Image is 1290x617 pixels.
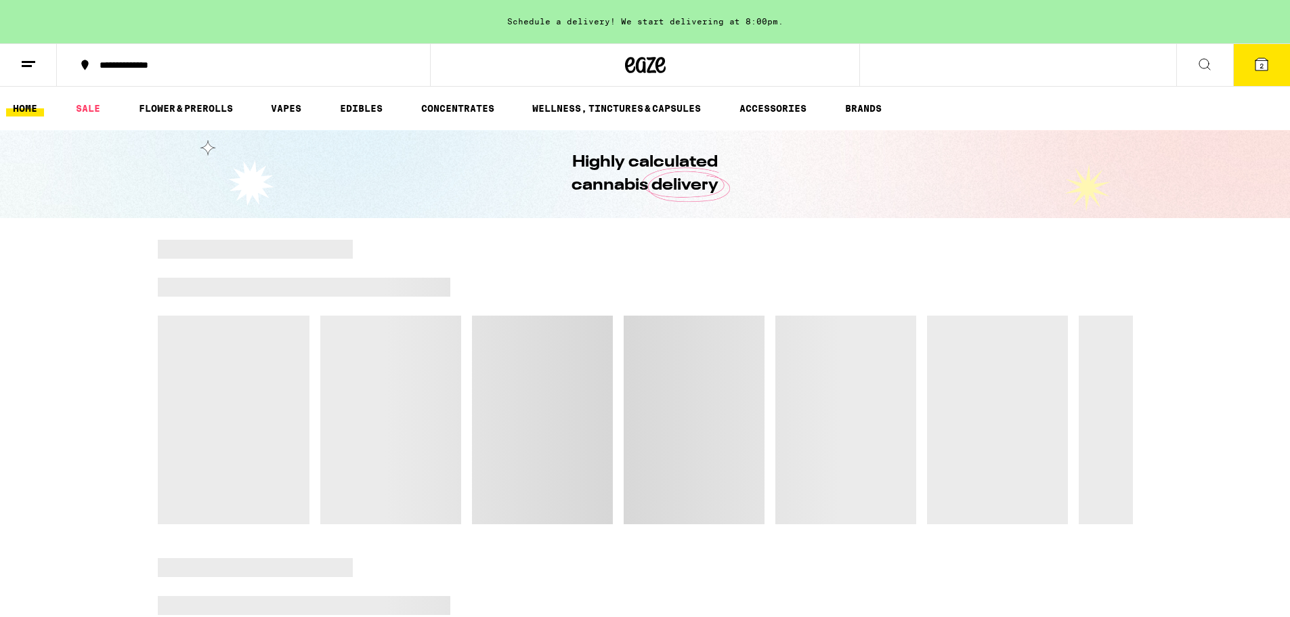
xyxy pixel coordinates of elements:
a: FLOWER & PREROLLS [132,100,240,116]
a: WELLNESS, TINCTURES & CAPSULES [525,100,708,116]
h1: Highly calculated cannabis delivery [534,151,757,197]
a: CONCENTRATES [414,100,501,116]
span: 2 [1260,62,1264,70]
a: EDIBLES [333,100,389,116]
button: 2 [1233,44,1290,86]
a: VAPES [264,100,308,116]
a: ACCESSORIES [733,100,813,116]
a: SALE [69,100,107,116]
button: BRANDS [838,100,888,116]
a: HOME [6,100,44,116]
